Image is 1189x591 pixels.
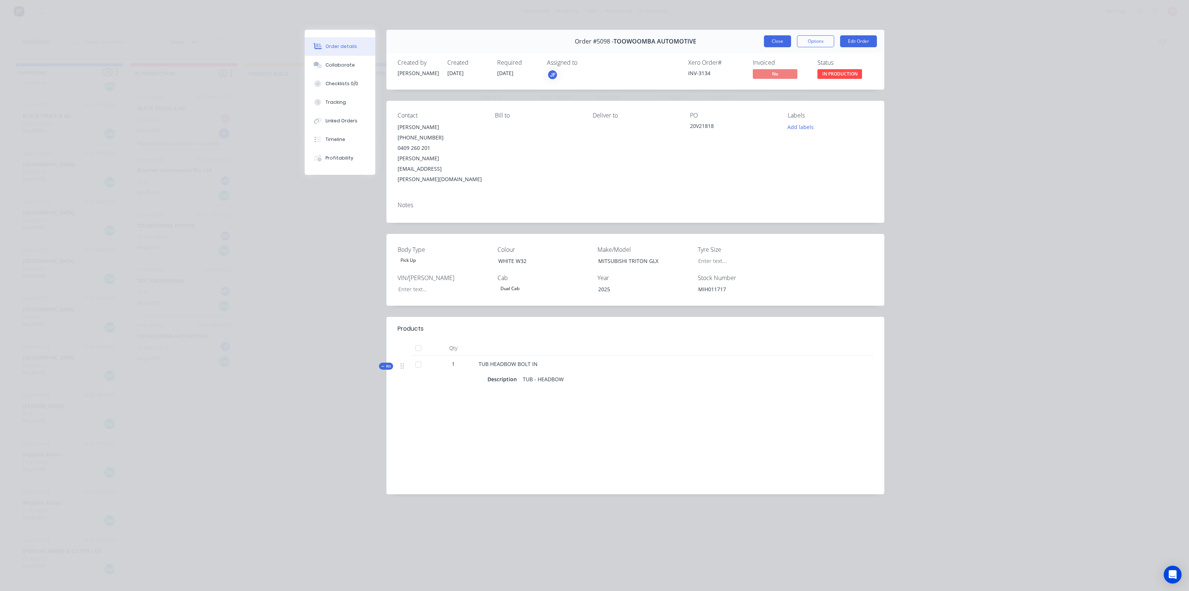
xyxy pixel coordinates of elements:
div: [PERSON_NAME] [398,122,483,132]
span: 1 [452,360,455,368]
div: Status [817,59,873,66]
label: Body Type [398,245,490,254]
div: Kit [379,363,393,370]
div: Linked Orders [325,118,357,124]
div: INV-3134 [688,69,744,77]
div: Contact [398,112,483,119]
button: Tracking [305,93,375,112]
button: Order details [305,37,375,56]
div: Created by [398,59,438,66]
div: 2025 [592,284,685,295]
div: Open Intercom Messenger [1164,566,1182,584]
div: Description [487,374,520,385]
button: Timeline [305,130,375,149]
div: Bill to [495,112,580,119]
span: [DATE] [497,70,513,77]
div: MIH011717 [692,284,785,295]
div: Checklists 0/0 [325,80,358,87]
div: Notes [398,202,873,209]
label: Tyre Size [698,245,791,254]
div: Collaborate [325,62,355,68]
div: Created [447,59,488,66]
div: Order details [325,43,357,50]
button: JF [547,69,558,80]
span: No [753,69,797,78]
div: Products [398,324,424,333]
label: Cab [498,273,590,282]
div: [PERSON_NAME][EMAIL_ADDRESS][PERSON_NAME][DOMAIN_NAME] [398,153,483,184]
div: Labels [788,112,873,119]
span: Order #5098 - [575,38,613,45]
label: VIN/[PERSON_NAME] [398,273,490,282]
span: TUB HEADBOW BOLT IN [479,360,538,367]
div: Xero Order # [688,59,744,66]
div: 0409 260 201 [398,143,483,153]
button: Close [764,35,791,47]
div: Pick Up [398,256,419,265]
div: Tracking [325,99,346,106]
div: PO [690,112,775,119]
div: Deliver to [593,112,678,119]
div: Timeline [325,136,345,143]
span: TOOWOOMBA AUTOMOTIVE [613,38,696,45]
button: IN PRODUCTION [817,69,862,80]
div: Profitability [325,155,353,161]
button: Add labels [783,122,817,132]
button: Checklists 0/0 [305,74,375,93]
div: Assigned to [547,59,621,66]
button: Collaborate [305,56,375,74]
label: Year [597,273,690,282]
button: Options [797,35,834,47]
div: 20V21818 [690,122,775,132]
label: Colour [498,245,590,254]
span: IN PRODUCTION [817,69,862,78]
label: Stock Number [698,273,791,282]
span: Kit [381,363,391,369]
div: Invoiced [753,59,809,66]
div: [PERSON_NAME] [398,69,438,77]
button: Linked Orders [305,112,375,130]
div: Qty [431,341,476,356]
div: WHITE W32 [492,256,585,266]
div: [PERSON_NAME][PHONE_NUMBER]0409 260 201[PERSON_NAME][EMAIL_ADDRESS][PERSON_NAME][DOMAIN_NAME] [398,122,483,184]
div: Required [497,59,538,66]
label: Make/Model [597,245,690,254]
div: [PHONE_NUMBER] [398,132,483,143]
div: MITSUBISHI TRITON GLX [592,256,685,266]
span: [DATE] [447,70,464,77]
button: Edit Order [840,35,877,47]
button: Profitability [305,149,375,167]
div: TUB - HEADBOW [520,374,567,385]
div: Dual Cab [498,284,522,293]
